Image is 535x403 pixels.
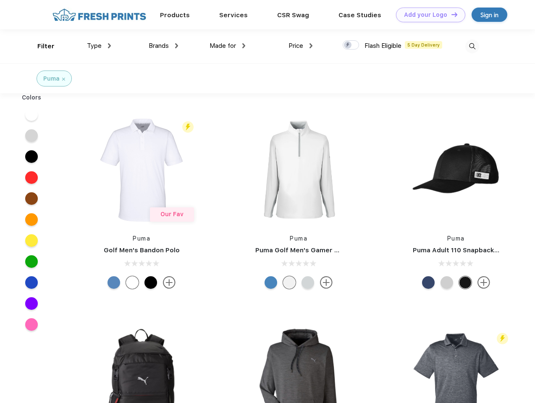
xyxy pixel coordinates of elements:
[400,114,512,226] img: func=resize&h=266
[283,276,296,289] div: Bright White
[265,276,277,289] div: Bright Cobalt
[86,114,197,226] img: func=resize&h=266
[219,11,248,19] a: Services
[277,11,309,19] a: CSR Swag
[182,121,194,133] img: flash_active_toggle.svg
[290,235,307,242] a: Puma
[87,42,102,50] span: Type
[477,276,490,289] img: more.svg
[108,43,111,48] img: dropdown.png
[62,78,65,81] img: filter_cancel.svg
[255,246,388,254] a: Puma Golf Men's Gamer Golf Quarter-Zip
[288,42,303,50] span: Price
[160,11,190,19] a: Products
[16,93,48,102] div: Colors
[160,211,184,217] span: Our Fav
[149,42,169,50] span: Brands
[405,41,442,49] span: 5 Day Delivery
[163,276,176,289] img: more.svg
[422,276,435,289] div: Peacoat with Qut Shd
[320,276,333,289] img: more.svg
[50,8,149,22] img: fo%20logo%202.webp
[43,74,60,83] div: Puma
[497,333,508,344] img: flash_active_toggle.svg
[133,235,150,242] a: Puma
[104,246,180,254] a: Golf Men's Bandon Polo
[309,43,312,48] img: dropdown.png
[302,276,314,289] div: High Rise
[472,8,507,22] a: Sign in
[126,276,139,289] div: Bright White
[447,235,465,242] a: Puma
[175,43,178,48] img: dropdown.png
[108,276,120,289] div: Lake Blue
[365,42,401,50] span: Flash Eligible
[210,42,236,50] span: Made for
[404,11,447,18] div: Add your Logo
[465,39,479,53] img: desktop_search.svg
[37,42,55,51] div: Filter
[144,276,157,289] div: Puma Black
[243,114,354,226] img: func=resize&h=266
[242,43,245,48] img: dropdown.png
[459,276,472,289] div: Pma Blk with Pma Blk
[480,10,498,20] div: Sign in
[451,12,457,17] img: DT
[441,276,453,289] div: Quarry Brt Whit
